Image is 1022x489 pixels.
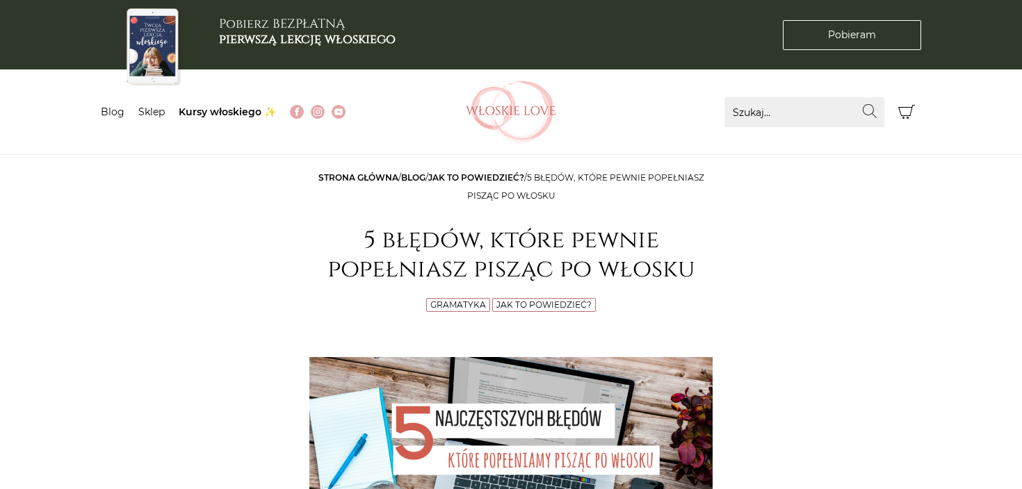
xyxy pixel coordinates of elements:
[724,97,884,127] input: Szukaj...
[467,172,704,201] span: 5 błędów, które pewnie popełniasz pisząc po włosku
[430,299,486,310] a: Gramatyka
[219,17,396,47] h3: Pobierz BEZPŁATNĄ
[428,172,524,183] a: Jak to powiedzieć?
[891,97,921,127] button: Koszyk
[138,106,165,118] a: Sklep
[496,299,592,310] a: Jak to powiedzieć?
[828,28,876,42] span: Pobieram
[783,20,921,50] a: Pobieram
[401,172,425,183] a: Blog
[318,172,704,201] span: / / /
[101,106,124,118] a: Blog
[179,106,276,118] a: Kursy włoskiego ✨
[466,81,556,143] img: Włoskielove
[318,172,398,183] a: Strona główna
[309,226,713,284] h1: 5 błędów, które pewnie popełniasz pisząc po włosku
[219,31,396,48] b: pierwszą lekcję włoskiego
